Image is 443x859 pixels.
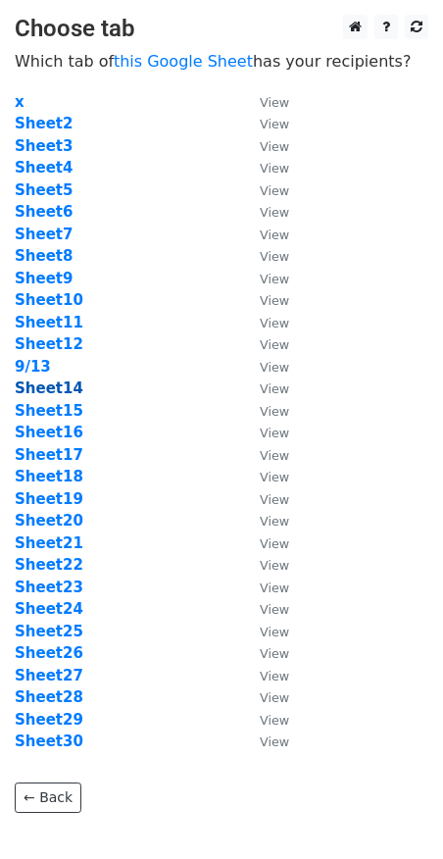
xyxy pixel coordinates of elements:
small: View [260,272,289,286]
a: x [15,93,25,111]
small: View [260,381,289,396]
a: Sheet20 [15,512,83,530]
strong: Sheet25 [15,623,83,640]
a: Sheet3 [15,137,73,155]
small: View [260,161,289,176]
strong: Sheet8 [15,247,73,265]
small: View [260,669,289,683]
a: Sheet26 [15,644,83,662]
small: View [260,646,289,661]
small: View [260,470,289,484]
small: View [260,713,289,728]
a: Sheet2 [15,115,73,132]
a: Sheet18 [15,468,83,485]
small: View [260,581,289,595]
a: Sheet7 [15,226,73,243]
small: View [260,95,289,110]
a: View [240,379,289,397]
a: View [240,402,289,420]
a: View [240,93,289,111]
small: View [260,337,289,352]
a: Sheet9 [15,270,73,287]
a: View [240,137,289,155]
a: Sheet6 [15,203,73,221]
a: View [240,579,289,596]
a: Sheet4 [15,159,73,177]
a: View [240,512,289,530]
small: View [260,625,289,639]
small: View [260,404,289,419]
a: View [240,226,289,243]
a: View [240,600,289,618]
small: View [260,536,289,551]
a: View [240,490,289,508]
small: View [260,690,289,705]
a: Sheet19 [15,490,83,508]
a: Sheet29 [15,711,83,729]
a: View [240,159,289,177]
small: View [260,183,289,198]
p: Which tab of has your recipients? [15,51,428,72]
a: Sheet30 [15,733,83,750]
small: View [260,448,289,463]
a: View [240,115,289,132]
a: Sheet22 [15,556,83,574]
a: View [240,644,289,662]
strong: Sheet21 [15,534,83,552]
a: Sheet16 [15,424,83,441]
a: Sheet28 [15,688,83,706]
a: Sheet15 [15,402,83,420]
a: Sheet5 [15,181,73,199]
a: View [240,556,289,574]
a: Sheet17 [15,446,83,464]
a: Sheet11 [15,314,83,331]
small: View [260,558,289,573]
small: View [260,316,289,330]
a: Sheet12 [15,335,83,353]
a: View [240,270,289,287]
small: View [260,117,289,131]
a: 9/13 [15,358,51,376]
small: View [260,514,289,529]
a: this Google Sheet [114,52,253,71]
small: View [260,360,289,375]
a: View [240,733,289,750]
a: ← Back [15,783,81,813]
a: Sheet10 [15,291,83,309]
a: Sheet27 [15,667,83,684]
small: View [260,734,289,749]
a: Sheet23 [15,579,83,596]
a: View [240,335,289,353]
a: View [240,711,289,729]
a: Sheet24 [15,600,83,618]
a: View [240,247,289,265]
a: View [240,314,289,331]
h3: Choose tab [15,15,428,43]
a: View [240,623,289,640]
a: View [240,667,289,684]
a: Sheet14 [15,379,83,397]
a: View [240,181,289,199]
